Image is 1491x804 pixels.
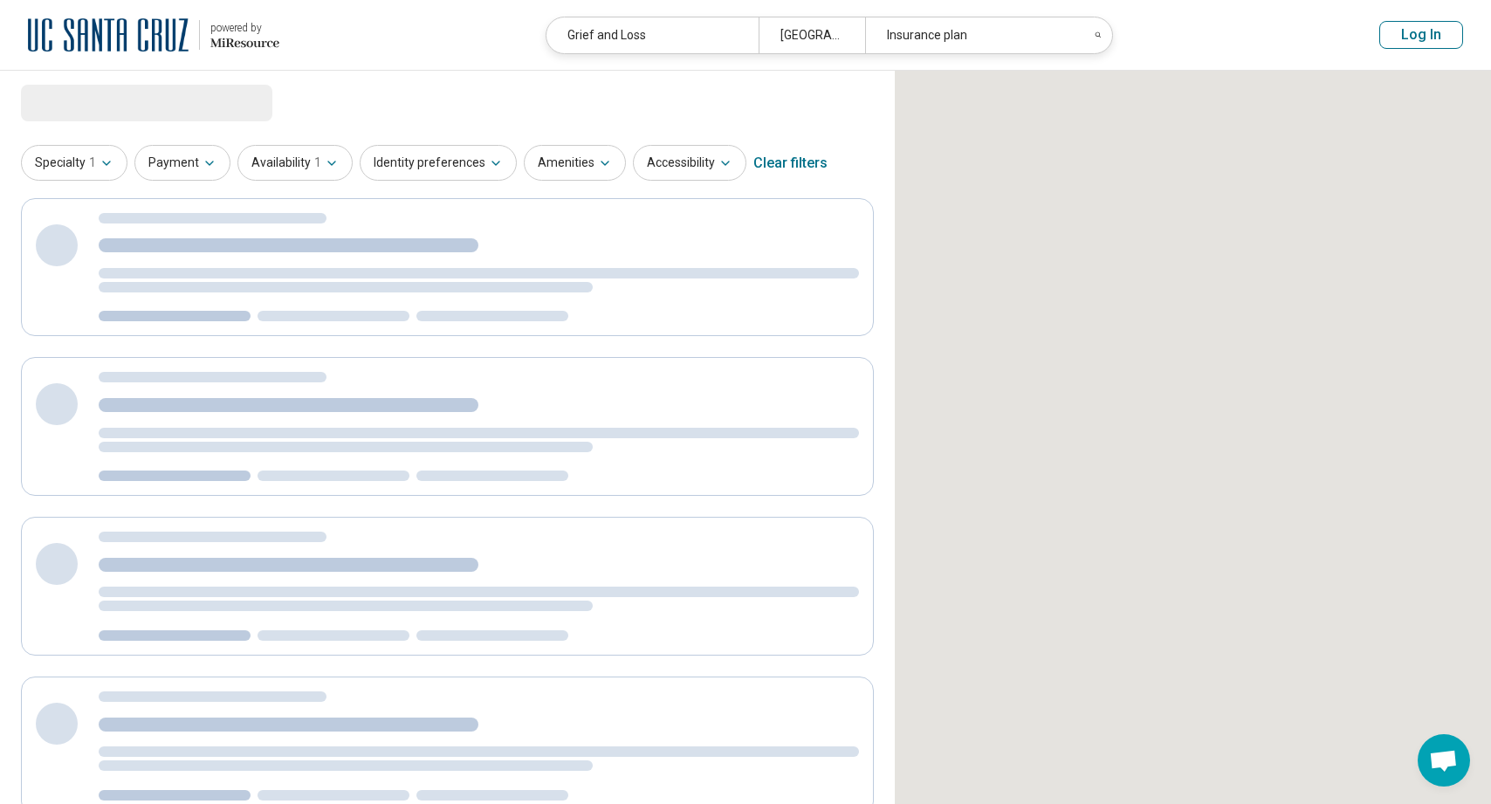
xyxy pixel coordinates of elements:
button: Identity preferences [360,145,517,181]
div: powered by [210,20,279,36]
div: Insurance plan [865,17,1077,53]
button: Specialty1 [21,145,127,181]
div: Open chat [1418,734,1470,787]
span: 1 [89,154,96,172]
button: Availability1 [237,145,353,181]
a: University of California at Santa Cruzpowered by [28,14,279,56]
button: Payment [134,145,230,181]
span: Loading... [21,85,168,120]
span: 1 [314,154,321,172]
img: University of California at Santa Cruz [28,14,189,56]
button: Log In [1379,21,1463,49]
button: Accessibility [633,145,746,181]
div: [GEOGRAPHIC_DATA], [GEOGRAPHIC_DATA] [759,17,865,53]
button: Amenities [524,145,626,181]
div: Grief and Loss [546,17,759,53]
div: Clear filters [753,142,828,184]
